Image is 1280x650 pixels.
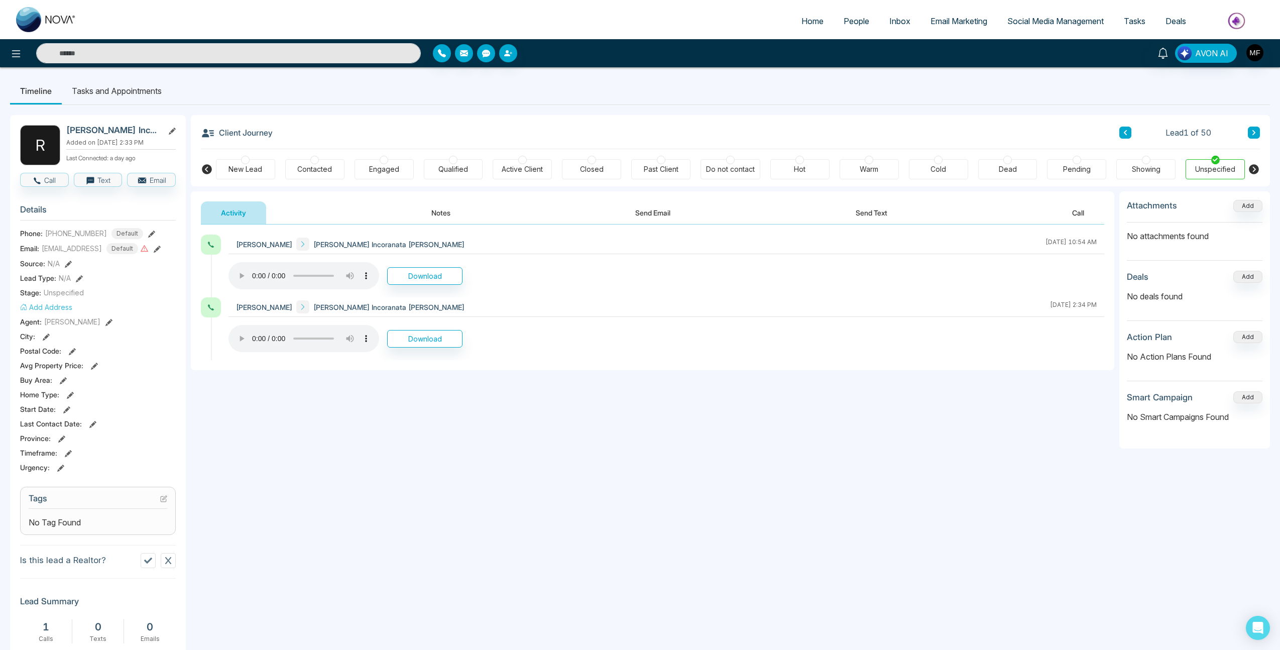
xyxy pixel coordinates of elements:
div: Calls [25,634,67,643]
h3: Deals [1127,272,1148,282]
div: Closed [580,164,604,174]
a: Deals [1155,12,1196,31]
div: [DATE] 10:54 AM [1045,238,1097,251]
div: Showing [1132,164,1160,174]
span: Home [801,16,824,26]
span: [PERSON_NAME] Incoranata [PERSON_NAME] [313,302,464,312]
div: R [20,125,60,165]
button: Send Text [836,201,907,224]
div: Pending [1063,164,1091,174]
span: Add [1233,201,1262,209]
p: No Smart Campaigns Found [1127,411,1262,423]
button: Add [1233,200,1262,212]
p: No attachments found [1127,223,1262,242]
div: Texts [77,634,119,643]
span: Deals [1166,16,1186,26]
div: Engaged [369,164,399,174]
button: AVON AI [1175,44,1237,63]
a: Social Media Management [997,12,1114,31]
span: [PERSON_NAME] [44,316,100,327]
h3: Client Journey [201,125,273,140]
img: Lead Flow [1178,46,1192,60]
a: Inbox [879,12,920,31]
button: Add [1233,391,1262,403]
h3: Action Plan [1127,332,1172,342]
span: [PERSON_NAME] [236,239,292,250]
span: N/A [59,273,71,283]
div: Open Intercom Messenger [1246,616,1270,640]
p: No Action Plans Found [1127,351,1262,363]
div: Warm [860,164,878,174]
span: Lead Type: [20,273,56,283]
div: New Lead [228,164,262,174]
span: Home Type : [20,389,59,400]
p: Added on [DATE] 2:33 PM [66,138,176,147]
span: Buy Area : [20,375,52,385]
span: Last Contact Date : [20,418,82,429]
a: Home [791,12,834,31]
h3: Details [20,204,176,220]
div: 1 [25,619,67,634]
span: Start Date : [20,404,56,414]
button: Call [20,173,69,187]
button: Text [74,173,123,187]
span: [PHONE_NUMBER] [45,228,107,239]
div: 0 [77,619,119,634]
span: Stage: [20,287,41,298]
span: Tasks [1124,16,1145,26]
p: Is this lead a Realtor? [20,554,106,567]
a: Email Marketing [920,12,997,31]
h3: Tags [29,493,167,509]
div: Past Client [644,164,678,174]
div: Emails [129,634,171,643]
span: N/A [48,258,60,269]
span: Avg Property Price : [20,360,83,371]
img: Nova CRM Logo [16,7,76,32]
div: [DATE] 2:34 PM [1050,300,1097,313]
button: Download [387,330,462,348]
button: Activity [201,201,266,224]
div: 0 [129,619,171,634]
span: Lead 1 of 50 [1166,127,1211,139]
span: [EMAIL_ADDRESS] [42,243,102,254]
span: [PERSON_NAME] Incoranata [PERSON_NAME] [313,239,464,250]
span: Province : [20,433,51,444]
a: People [834,12,879,31]
div: Hot [794,164,805,174]
span: Inbox [889,16,910,26]
span: Urgency : [20,462,50,473]
a: Tasks [1114,12,1155,31]
div: Active Client [502,164,543,174]
div: Dead [999,164,1017,174]
button: Email [127,173,176,187]
span: [PERSON_NAME] [236,302,292,312]
button: Download [387,267,462,285]
span: Email Marketing [930,16,987,26]
div: Cold [930,164,946,174]
span: Default [106,243,138,254]
h3: Lead Summary [20,596,176,611]
div: Unspecified [1195,164,1235,174]
span: No Tag Found [29,516,81,528]
h2: [PERSON_NAME] Incoranata [PERSON_NAME] [66,125,160,135]
span: Agent: [20,316,42,327]
h3: Smart Campaign [1127,392,1193,402]
span: Source: [20,258,45,269]
h3: Attachments [1127,200,1177,210]
li: Tasks and Appointments [62,77,172,104]
img: User Avatar [1246,44,1263,61]
span: AVON AI [1195,47,1228,59]
span: People [844,16,869,26]
button: Notes [411,201,471,224]
div: Qualified [438,164,468,174]
img: Market-place.gif [1201,10,1274,32]
li: Timeline [10,77,62,104]
span: Social Media Management [1007,16,1104,26]
button: Call [1052,201,1104,224]
button: Add [1233,331,1262,343]
span: Email: [20,243,39,254]
button: Add Address [20,302,72,312]
span: Default [111,228,143,239]
span: Unspecified [44,287,84,298]
span: Postal Code : [20,346,61,356]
